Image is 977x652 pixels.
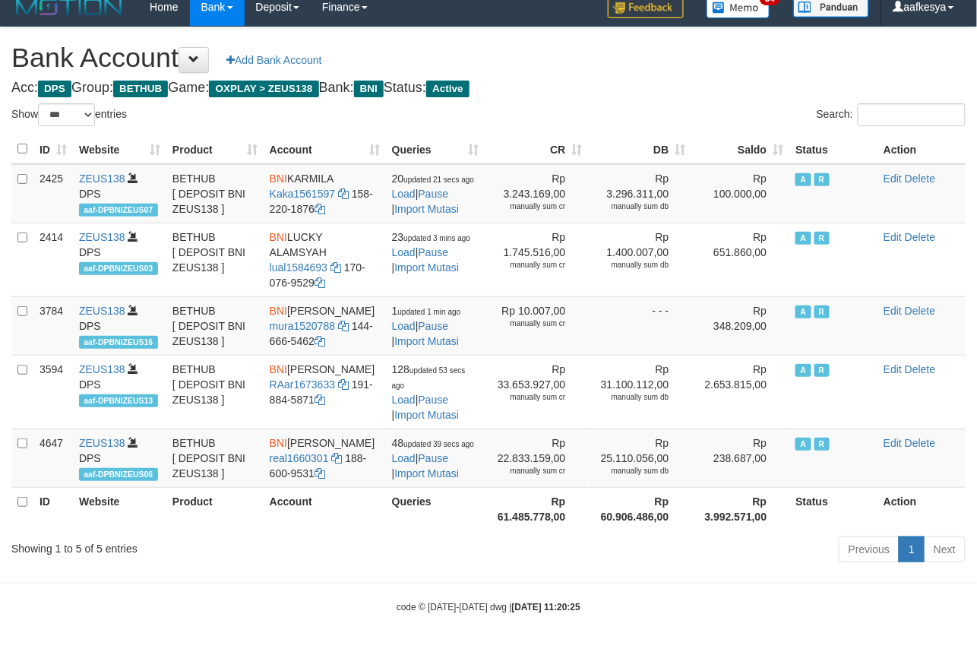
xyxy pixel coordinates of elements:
a: Edit [884,172,902,185]
span: aaf-DPBNIZEUS03 [79,262,158,275]
h4: Acc: Group: Game: Bank: Status: [11,81,966,96]
th: DB: activate to sort column ascending [589,135,692,164]
th: CR: activate to sort column ascending [485,135,589,164]
td: Rp 651.860,00 [691,223,789,296]
a: Delete [905,305,935,317]
strong: [DATE] 11:20:25 [512,602,580,612]
span: Active [795,438,811,451]
span: 128 [392,363,466,391]
span: 1 [392,305,461,317]
th: Queries [386,487,485,530]
span: updated 39 secs ago [403,440,474,448]
a: real1660301 [270,452,329,464]
a: Pause [419,188,449,200]
span: | | [392,172,474,215]
span: 23 [392,231,470,243]
a: Copy 1700769529 to clipboard [315,277,325,289]
th: Rp 61.485.778,00 [485,487,589,530]
td: Rp 100.000,00 [691,164,789,223]
span: updated 21 secs ago [403,176,474,184]
span: 20 [392,172,474,185]
th: Website [73,487,166,530]
td: Rp 22.833.159,00 [485,429,589,487]
td: LUCKY ALAMSYAH 170-076-9529 [264,223,386,296]
td: - - - [589,296,692,355]
span: Active [795,232,811,245]
div: manually sum cr [492,201,566,212]
a: RAar1673633 [270,378,335,391]
a: Copy RAar1673633 to clipboard [338,378,349,391]
span: BNI [270,172,287,185]
a: Copy 1918845871 to clipboard [315,394,325,406]
span: Running [814,364,830,377]
div: manually sum cr [492,392,566,403]
td: BETHUB [ DEPOSIT BNI ZEUS138 ] [166,355,264,429]
th: Website: activate to sort column ascending [73,135,166,164]
th: Rp 60.906.486,00 [589,487,692,530]
a: Import Mutasi [394,467,459,480]
a: Add Bank Account [217,47,331,73]
td: 2414 [33,223,73,296]
a: Load [392,188,416,200]
a: 1 [899,536,925,562]
td: Rp 25.110.056,00 [589,429,692,487]
span: | | [392,363,466,421]
span: Running [814,173,830,186]
a: Delete [905,437,935,449]
span: Active [795,305,811,318]
div: manually sum cr [492,260,566,271]
td: Rp 31.100.112,00 [589,355,692,429]
a: ZEUS138 [79,172,125,185]
td: [PERSON_NAME] 191-884-5871 [264,355,386,429]
a: Previous [839,536,900,562]
th: Action [877,135,966,164]
div: manually sum db [595,201,669,212]
a: Copy lual1584693 to clipboard [330,261,341,274]
label: Search: [817,103,966,126]
span: BNI [270,437,287,449]
a: lual1584693 [270,261,327,274]
a: Pause [419,320,449,332]
td: DPS [73,429,166,487]
a: Edit [884,305,902,317]
td: 4647 [33,429,73,487]
th: Status [789,135,877,164]
input: Search: [858,103,966,126]
a: Next [924,536,966,562]
a: Import Mutasi [394,409,459,421]
a: Edit [884,231,902,243]
a: Load [392,394,416,406]
a: Copy Kaka1561597 to clipboard [338,188,349,200]
a: Load [392,246,416,258]
th: Status [789,487,877,530]
a: mura1520788 [270,320,335,332]
td: BETHUB [ DEPOSIT BNI ZEUS138 ] [166,429,264,487]
th: Product [166,487,264,530]
td: Rp 33.653.927,00 [485,355,589,429]
td: Rp 1.400.007,00 [589,223,692,296]
td: 3784 [33,296,73,355]
span: updated 1 min ago [398,308,461,316]
small: code © [DATE]-[DATE] dwg | [397,602,580,612]
span: aaf-DPBNIZEUS13 [79,394,158,407]
td: Rp 348.209,00 [691,296,789,355]
a: Kaka1561597 [270,188,335,200]
span: | | [392,231,470,274]
th: Account [264,487,386,530]
th: Action [877,487,966,530]
a: Copy real1660301 to clipboard [332,452,343,464]
span: BNI [270,363,287,375]
a: Copy mura1520788 to clipboard [338,320,349,332]
span: BNI [270,305,287,317]
span: Running [814,438,830,451]
span: updated 53 secs ago [392,366,466,390]
td: BETHUB [ DEPOSIT BNI ZEUS138 ] [166,223,264,296]
td: DPS [73,164,166,223]
h1: Bank Account [11,43,966,73]
div: manually sum cr [492,466,566,476]
a: Pause [419,394,449,406]
span: Active [795,173,811,186]
th: Queries: activate to sort column ascending [386,135,485,164]
span: BNI [354,81,384,97]
td: Rp 3.243.169,00 [485,164,589,223]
